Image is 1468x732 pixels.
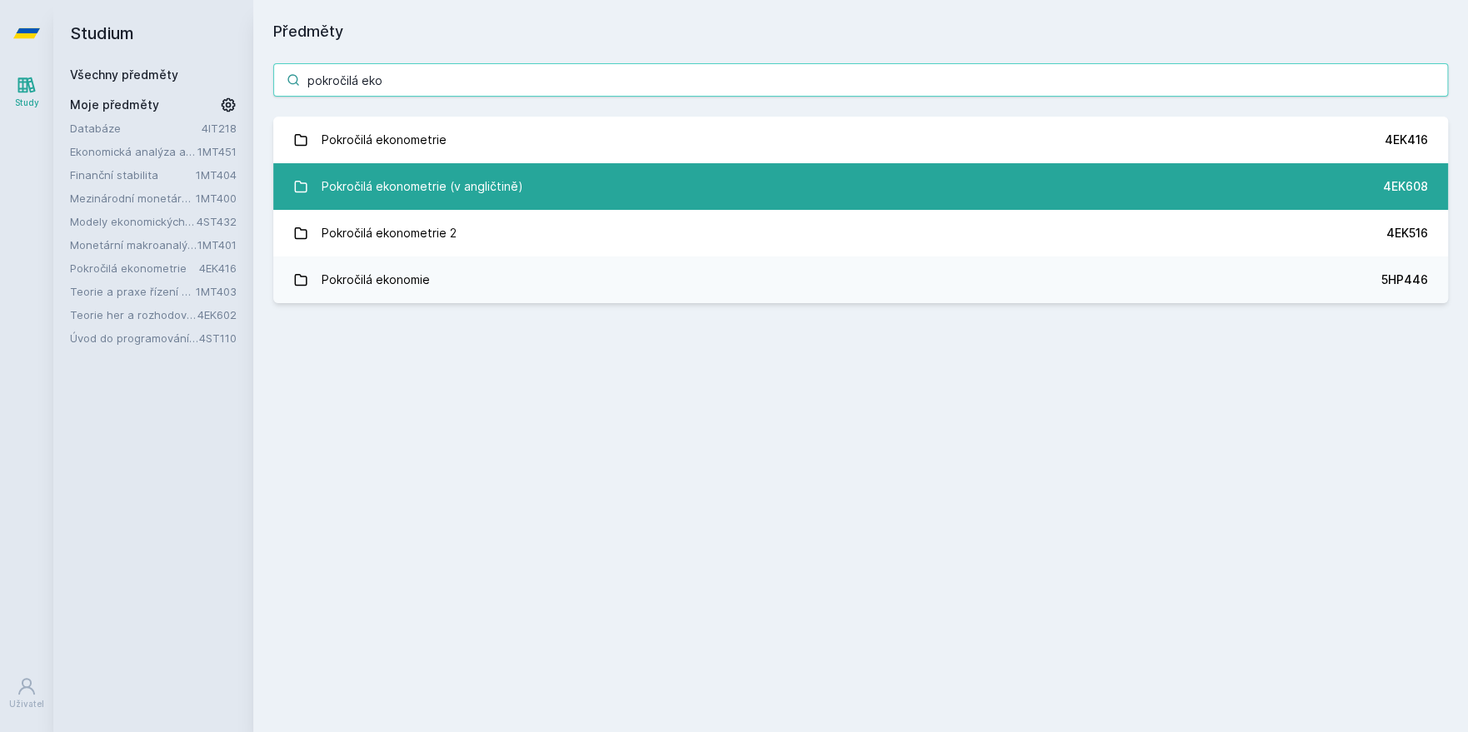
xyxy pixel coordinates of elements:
[70,213,197,230] a: Modely ekonomických a finančních časových řad
[322,263,430,296] div: Pokročilá ekonomie
[9,698,44,710] div: Uživatel
[273,163,1448,210] a: Pokročilá ekonometrie (v angličtině) 4EK608
[322,123,447,157] div: Pokročilá ekonometrie
[70,67,178,82] a: Všechny předměty
[1381,271,1428,288] div: 5HP446
[70,143,197,160] a: Ekonomická analýza a prognóza
[70,306,197,323] a: Teorie her a rozhodování (v angličtině)
[273,20,1448,43] h1: Předměty
[273,256,1448,303] a: Pokročilá ekonomie 5HP446
[1383,178,1428,195] div: 4EK608
[70,167,196,183] a: Finanční stabilita
[196,168,237,182] a: 1MT404
[70,237,197,253] a: Monetární makroanalýza
[196,285,237,298] a: 1MT403
[70,190,196,207] a: Mezinárodní monetární ekonomie
[3,67,50,117] a: Study
[1385,132,1428,148] div: 4EK416
[273,63,1448,97] input: Název nebo ident předmětu…
[70,283,196,300] a: Teorie a praxe řízení aktiv
[15,97,39,109] div: Study
[196,192,237,205] a: 1MT400
[197,238,237,251] a: 1MT401
[197,215,237,228] a: 4ST432
[202,122,237,135] a: 4IT218
[70,330,199,346] a: Úvod do programování v R
[199,331,237,345] a: 4ST110
[197,145,237,158] a: 1MT451
[197,308,237,321] a: 4EK602
[70,120,202,137] a: Databáze
[70,260,199,276] a: Pokročilá ekonometrie
[273,210,1448,256] a: Pokročilá ekonometrie 2 4EK516
[70,97,159,113] span: Moje předměty
[322,170,523,203] div: Pokročilá ekonometrie (v angličtině)
[1386,225,1428,242] div: 4EK516
[273,117,1448,163] a: Pokročilá ekonometrie 4EK416
[3,668,50,719] a: Uživatel
[322,217,457,250] div: Pokročilá ekonometrie 2
[199,261,237,275] a: 4EK416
